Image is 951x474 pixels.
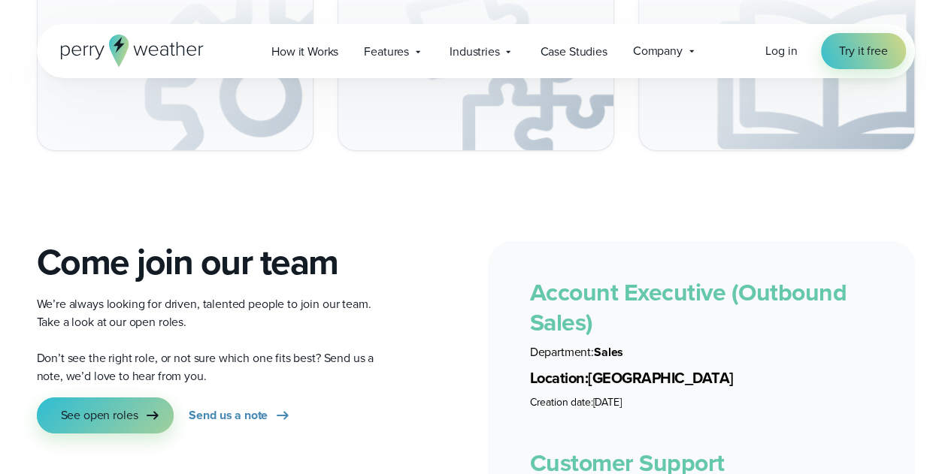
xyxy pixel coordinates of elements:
span: Industries [450,43,499,61]
p: We’re always looking for driven, talented people to join our team. Take a look at our open roles. [37,295,389,331]
span: How it Works [271,43,338,61]
span: Creation date: [530,394,593,410]
span: Department: [530,343,594,361]
a: Try it free [821,33,905,69]
a: Log in [765,42,797,60]
span: Try it free [839,42,887,60]
span: Case Studies [540,43,607,61]
p: Don’t see the right role, or not sure which one fits best? Send us a note, we’d love to hear from... [37,349,389,385]
span: Log in [765,42,797,59]
span: Company [633,42,683,60]
a: See open roles [37,397,174,433]
a: How it Works [259,36,351,67]
a: Account Executive (Outbound Sales) [530,274,847,340]
span: Send us a note [189,406,268,424]
h2: Come join our team [37,241,389,283]
a: Send us a note [189,397,292,433]
span: Features [364,43,409,61]
span: See open roles [61,406,138,424]
span: Location: [530,367,589,389]
a: Case Studies [527,36,619,67]
li: Sales [530,343,873,361]
li: [DATE] [530,395,873,410]
li: [GEOGRAPHIC_DATA] [530,367,873,389]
